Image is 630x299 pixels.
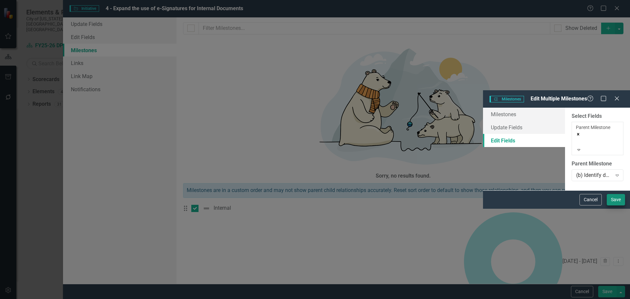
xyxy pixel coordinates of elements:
[576,171,612,179] div: (b) Identify documents for electronic signature use
[572,160,623,168] label: Parent Milestone
[576,131,619,137] div: Remove Parent Milestone
[490,96,524,102] span: Milestones
[572,113,623,120] label: Select Fields
[576,124,619,131] div: Parent Milestone
[607,194,625,205] button: Save
[531,96,587,102] span: Edit Multiple Milestones
[483,121,565,134] a: Update Fields
[579,194,602,205] button: Cancel
[483,108,565,121] a: Milestones
[483,134,565,147] a: Edit Fields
